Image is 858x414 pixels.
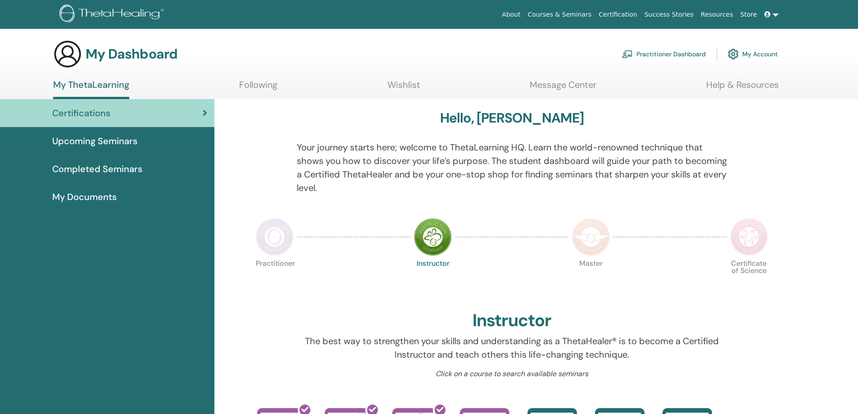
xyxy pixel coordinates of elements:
[472,310,551,331] h2: Instructor
[595,6,640,23] a: Certification
[53,40,82,68] img: generic-user-icon.jpg
[730,218,768,256] img: Certificate of Science
[297,141,727,195] p: Your journey starts here; welcome to ThetaLearning HQ. Learn the world-renowned technique that sh...
[440,110,584,126] h3: Hello, [PERSON_NAME]
[498,6,524,23] a: About
[297,369,727,379] p: Click on a course to search available seminars
[256,218,294,256] img: Practitioner
[530,79,596,97] a: Message Center
[622,44,706,64] a: Practitioner Dashboard
[52,190,117,204] span: My Documents
[730,260,768,298] p: Certificate of Science
[737,6,761,23] a: Store
[414,260,452,298] p: Instructor
[572,260,610,298] p: Master
[572,218,610,256] img: Master
[86,46,177,62] h3: My Dashboard
[297,334,727,361] p: The best way to strengthen your skills and understanding as a ThetaHealer® is to become a Certifi...
[697,6,737,23] a: Resources
[53,79,129,99] a: My ThetaLearning
[52,134,137,148] span: Upcoming Seminars
[728,46,739,62] img: cog.svg
[414,218,452,256] img: Instructor
[52,162,142,176] span: Completed Seminars
[52,106,110,120] span: Certifications
[387,79,420,97] a: Wishlist
[524,6,595,23] a: Courses & Seminars
[622,50,633,58] img: chalkboard-teacher.svg
[706,79,779,97] a: Help & Resources
[256,260,294,298] p: Practitioner
[728,44,778,64] a: My Account
[239,79,277,97] a: Following
[641,6,697,23] a: Success Stories
[59,5,167,25] img: logo.png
